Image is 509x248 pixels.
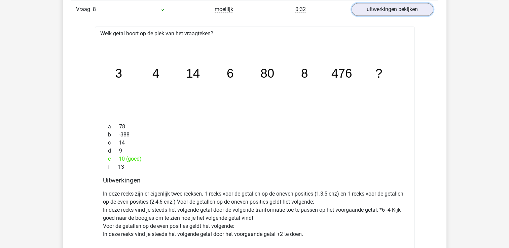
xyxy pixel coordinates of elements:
div: -388 [103,131,406,139]
span: a [108,123,119,131]
tspan: ? [376,67,383,80]
span: 8 [93,6,96,12]
tspan: 8 [301,67,308,80]
a: uitwerkingen bekijken [352,3,433,16]
div: 78 [103,123,406,131]
h4: Uitwerkingen [103,176,406,184]
span: Vraag [76,5,93,13]
div: 9 [103,147,406,155]
span: c [108,139,119,147]
span: moeilijk [215,6,233,13]
span: d [108,147,119,155]
p: In deze reeks zijn er eigenlijk twee reeksen. 1 reeks voor de getallen op de oneven posities (1,3... [103,190,406,238]
span: b [108,131,119,139]
span: e [108,155,119,163]
div: 14 [103,139,406,147]
tspan: 80 [261,67,275,80]
span: f [108,163,118,171]
tspan: 14 [186,67,200,80]
div: 13 [103,163,406,171]
tspan: 3 [115,67,122,80]
tspan: 4 [152,67,159,80]
div: 10 (goed) [103,155,406,163]
span: 0:32 [295,6,306,13]
tspan: 476 [332,67,353,80]
tspan: 6 [227,67,234,80]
